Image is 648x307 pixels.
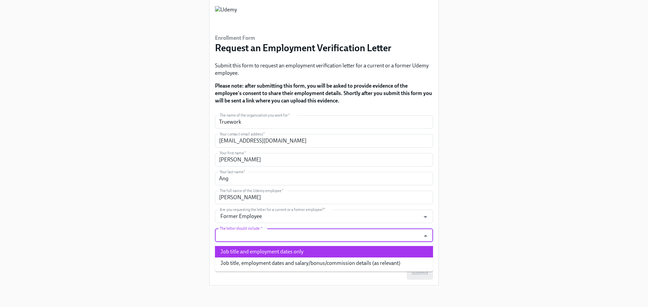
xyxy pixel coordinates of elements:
h3: Request an Employment Verification Letter [215,42,391,54]
h6: Enrollment Form [215,34,391,42]
p: Submit this form to request an employment verification letter for a current or a former Udemy emp... [215,62,433,77]
img: Udemy [215,6,237,26]
button: Open [420,212,431,222]
li: Job title, employment dates and salary/bonus/commission details (as relevant) [215,257,433,269]
button: Close [420,231,431,241]
strong: Please note: after submitting this form, you will be asked to provide evidence of the employee's ... [215,83,432,104]
li: Job title and employment dates only [215,246,433,257]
